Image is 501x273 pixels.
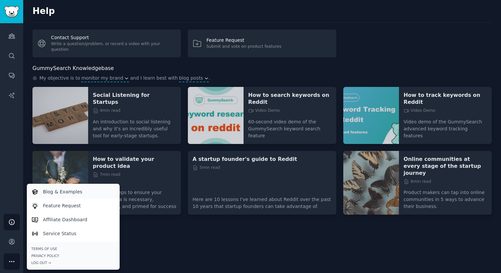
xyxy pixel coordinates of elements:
[43,216,87,223] p: Affiliate Dashboard
[248,108,280,114] span: Video Demo
[39,75,80,82] span: My objective is to
[43,230,77,237] p: Service Status
[43,202,81,209] p: Feature Request
[193,165,220,171] span: 5 min read
[32,151,88,215] img: How to validate your product idea
[28,199,118,213] a: Feature Request
[28,213,118,227] a: Affiliate Dashboard
[93,108,120,114] span: 4 min read
[31,246,115,251] a: Terms of Use
[206,37,281,44] div: Feature Request
[32,6,492,17] h2: Help
[32,87,88,144] img: Social Listening for Startups
[404,114,487,139] p: Video demo of the GummySearch advanced keyword tracking features
[32,30,181,57] a: Contact SupportWrite a question/problem, or record a video with your question
[188,30,336,57] a: Feature RequestSubmit and vote on product features
[93,184,176,210] p: 6 simple steps to ensure your product idea is necessary, marketable, and primed for success
[404,179,431,185] span: 6 min read
[188,87,244,144] img: How to search keywords on Reddit
[93,114,176,139] p: An introduction to social listening and why it's an incredibly useful tool for early-stage startups.
[404,92,487,105] a: How to track keywords on Reddit
[179,75,203,82] span: blog posts
[130,75,178,82] span: and I learn best with
[93,172,120,178] span: 7 min read
[343,87,399,144] img: How to track keywords on Reddit
[31,260,115,265] div: Log Out →
[4,6,19,18] img: GummySearch logo
[43,188,83,195] p: Blog & Examples
[343,151,399,215] img: Online communities at every stage of the startup journey
[193,191,332,210] p: Here are 10 lessons I've learned about Reddit over the past 10 years that startup founders can ta...
[193,156,332,163] a: A startup founder's guide to Reddit
[248,114,332,139] p: 60-second video demo of the GummySearch keyword search feature
[28,185,118,199] a: Blog & Examples
[32,75,492,82] div: .
[93,92,176,105] a: Social Listening for Startups
[81,75,129,82] button: monitor my brand
[28,227,118,240] a: Service Status
[179,75,209,82] button: blog posts
[404,108,435,114] span: Video Demo
[31,253,115,258] a: Privacy Policy
[404,156,487,176] a: Online communities at every stage of the startup journey
[404,184,487,210] p: Product makers can tap into online communities in 5 ways to advance their business.
[248,92,332,105] a: How to search keywords on Reddit
[32,64,114,73] h2: GummySearch Knowledgebase
[81,75,123,82] span: monitor my brand
[206,44,281,50] div: Submit and vote on product features
[93,156,176,170] a: How to validate your product idea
